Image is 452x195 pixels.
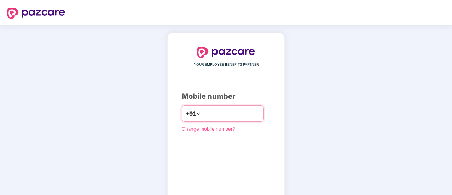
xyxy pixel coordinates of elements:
img: logo [7,8,65,19]
div: Mobile number [182,91,270,102]
span: +91 [186,109,196,118]
span: down [196,111,201,116]
img: logo [197,47,255,58]
span: YOUR EMPLOYEE BENEFITS PARTNER [194,62,259,68]
a: Change mobile number? [182,126,235,132]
